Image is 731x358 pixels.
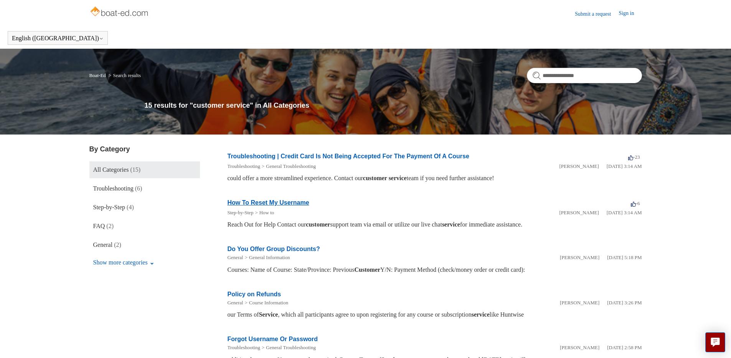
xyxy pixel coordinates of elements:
[560,254,599,261] li: [PERSON_NAME]
[527,68,642,83] input: Search
[363,175,407,181] em: customer service
[228,300,243,305] a: General
[259,210,274,215] a: How to
[355,266,381,273] em: Customer
[228,255,243,260] a: General
[89,5,150,20] img: Boat-Ed Help Center home page
[228,336,318,342] a: Forgot Username Or Password
[607,210,642,215] time: 03/14/2022, 03:14
[228,344,260,351] li: Troubleshooting
[266,163,316,169] a: General Troubleshooting
[228,210,254,215] a: Step-by-Step
[619,9,642,18] a: Sign in
[705,332,725,352] button: Live chat
[243,254,290,261] li: General Information
[306,221,330,228] em: customer
[89,218,200,235] a: FAQ (2)
[259,311,278,318] em: Service
[472,311,490,318] em: service
[127,204,134,210] span: (4)
[106,223,114,229] span: (2)
[228,265,642,274] div: Courses: Name of Course: State/Province: Previous Y/N: Payment Method (check/money order or credi...
[442,221,460,228] em: service
[228,299,243,307] li: General
[260,163,316,170] li: General Troubleshooting
[89,161,200,178] a: All Categories (15)
[607,300,642,305] time: 01/29/2024, 15:26
[228,174,642,183] div: could offer a more streamlined experience. Contact our team if you need further assistance!
[631,200,640,206] span: -6
[228,345,260,350] a: Troubleshooting
[89,180,200,197] a: Troubleshooting (6)
[135,185,142,192] span: (6)
[89,255,158,270] button: Show more categories
[228,209,254,217] li: Step-by-Step
[93,241,113,248] span: General
[145,100,642,111] h1: 15 results for "customer service" in All Categories
[559,209,599,217] li: [PERSON_NAME]
[228,163,260,169] a: Troubleshooting
[228,246,320,252] a: Do You Offer Group Discounts?
[243,299,289,307] li: Course Information
[560,344,599,351] li: [PERSON_NAME]
[228,220,642,229] div: Reach Out for Help Contact our support team via email or utilize our live chat for immediate assi...
[228,310,642,319] div: our Terms of , which all participants agree to upon registering for any course or subscription li...
[89,199,200,216] a: Step-by-Step (4)
[107,72,141,78] li: Search results
[253,209,274,217] li: How to
[607,345,642,350] time: 05/20/2025, 14:58
[12,35,104,42] button: English ([GEOGRAPHIC_DATA])
[266,345,316,350] a: General Troubleshooting
[228,153,469,159] a: Troubleshooting | Credit Card Is Not Being Accepted For The Payment Of A Course
[228,163,260,170] li: Troubleshooting
[559,163,599,170] li: [PERSON_NAME]
[249,255,290,260] a: General Information
[93,204,125,210] span: Step-by-Step
[89,72,107,78] li: Boat-Ed
[607,255,642,260] time: 01/05/2024, 17:18
[260,344,316,351] li: General Troubleshooting
[114,241,121,248] span: (2)
[249,300,288,305] a: Course Information
[560,299,599,307] li: [PERSON_NAME]
[575,10,619,18] a: Submit a request
[607,163,642,169] time: 03/16/2022, 03:14
[130,166,140,173] span: (15)
[628,154,640,160] span: -23
[89,72,106,78] a: Boat-Ed
[93,185,134,192] span: Troubleshooting
[228,291,281,297] a: Policy on Refunds
[228,199,309,206] a: How To Reset My Username
[93,166,129,173] span: All Categories
[89,236,200,253] a: General (2)
[93,223,105,229] span: FAQ
[228,254,243,261] li: General
[89,144,200,154] h3: By Category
